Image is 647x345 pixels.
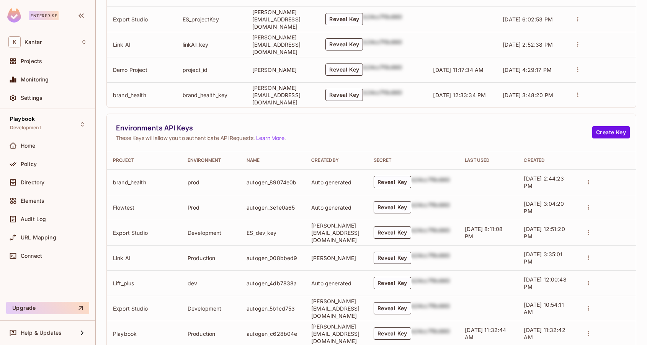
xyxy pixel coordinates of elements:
div: Secret [374,157,453,163]
td: autogen_008bbed9 [240,245,305,270]
td: [PERSON_NAME] [246,57,320,82]
td: Production [181,245,240,270]
td: [PERSON_NAME][EMAIL_ADDRESS][DOMAIN_NAME] [305,296,368,321]
div: Created By [311,157,361,163]
td: Auto generated [305,270,368,296]
span: Connect [21,253,42,259]
button: Reveal Key [374,252,411,264]
span: [DATE] 2:52:38 PM [503,41,553,48]
div: b24cc7f8c660 [411,277,450,289]
td: autogen_3e1e0a65 [240,195,305,220]
span: [DATE] 3:04:20 PM [524,200,564,214]
span: Settings [21,95,42,101]
button: actions [583,278,594,288]
div: Project [113,157,175,163]
td: [PERSON_NAME][EMAIL_ADDRESS][DOMAIN_NAME] [246,82,320,107]
span: Playbook [10,116,35,122]
span: Audit Log [21,216,46,222]
button: Reveal Key [374,176,411,188]
span: [DATE] 12:00:48 PM [524,276,566,290]
td: autogen_4db7838a [240,270,305,296]
span: Directory [21,179,44,186]
span: Home [21,143,36,149]
div: b24cc7f8c660 [411,201,450,213]
div: b24cc7f8c660 [363,89,402,101]
button: Reveal Key [374,226,411,239]
button: actions [583,252,594,263]
span: Environments API Keys [116,123,592,133]
td: Prod [181,195,240,220]
span: [DATE] 10:54:11 AM [524,301,564,315]
button: actions [572,14,583,24]
button: Reveal Key [374,302,411,314]
td: Export Studio [107,220,181,245]
span: URL Mapping [21,234,56,241]
span: [DATE] 4:29:17 PM [503,67,552,73]
td: Development [181,220,240,245]
td: ES_dev_key [240,220,305,245]
span: These Keys will allow you to authenticate API Requests. . [116,134,592,142]
span: Policy [21,161,37,167]
button: actions [572,64,583,75]
span: [DATE] 12:33:34 PM [433,92,486,98]
div: b24cc7f8c660 [411,176,450,188]
td: Auto generated [305,169,368,195]
td: brand_health [107,82,176,107]
div: b24cc7f8c660 [363,13,402,25]
button: actions [583,202,594,213]
td: Auto generated [305,195,368,220]
td: brand_health [107,169,181,195]
button: Reveal Key [374,201,411,213]
button: Reveal Key [325,38,363,50]
span: [DATE] 12:51:20 PM [524,226,565,239]
span: Help & Updates [21,330,62,336]
button: actions [572,90,583,100]
span: Projects [21,58,42,64]
span: Development [10,125,41,131]
td: [PERSON_NAME][EMAIL_ADDRESS][DOMAIN_NAME] [246,7,320,32]
div: Last Used [465,157,511,163]
span: Elements [21,198,44,204]
button: actions [583,227,594,238]
a: Learn More [256,134,284,142]
div: b24cc7f8c660 [363,63,402,76]
span: [DATE] 3:35:01 PM [524,251,562,265]
button: actions [583,328,594,339]
span: Monitoring [21,76,49,83]
div: b24cc7f8c660 [411,302,450,314]
td: Development [181,296,240,321]
button: actions [583,303,594,314]
button: Reveal Key [374,277,411,289]
td: Flowtest [107,195,181,220]
td: dev [181,270,240,296]
span: [DATE] 11:32:42 AM [524,327,565,340]
button: actions [583,177,594,187]
td: Link AI [107,32,176,57]
td: [PERSON_NAME][EMAIL_ADDRESS][DOMAIN_NAME] [246,32,320,57]
td: Lift_plus [107,270,181,296]
div: b24cc7f8c660 [411,327,450,340]
span: [DATE] 11:32:44 AM [465,327,506,340]
div: b24cc7f8c660 [363,38,402,50]
button: actions [572,39,583,50]
td: Export Studio [107,7,176,32]
td: project_id [176,57,246,82]
button: Upgrade [6,302,89,314]
div: Created [524,157,570,163]
td: ES_projectKey [176,7,246,32]
img: SReyMgAAAABJRU5ErkJggg== [7,8,21,23]
td: [PERSON_NAME][EMAIL_ADDRESS][DOMAIN_NAME] [305,220,368,245]
button: Reveal Key [325,89,363,101]
span: [DATE] 11:17:34 AM [433,67,484,73]
div: Environment [188,157,234,163]
td: autogen_89074e0b [240,169,305,195]
td: autogen_5b1cd753 [240,296,305,321]
span: [DATE] 8:11:08 PM [465,226,503,239]
td: [PERSON_NAME] [305,245,368,270]
span: K [8,36,21,47]
td: Link AI [107,245,181,270]
button: Create Key [592,126,630,138]
button: Reveal Key [325,13,363,25]
span: [DATE] 2:44:23 PM [524,175,564,189]
div: b24cc7f8c660 [411,252,450,264]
